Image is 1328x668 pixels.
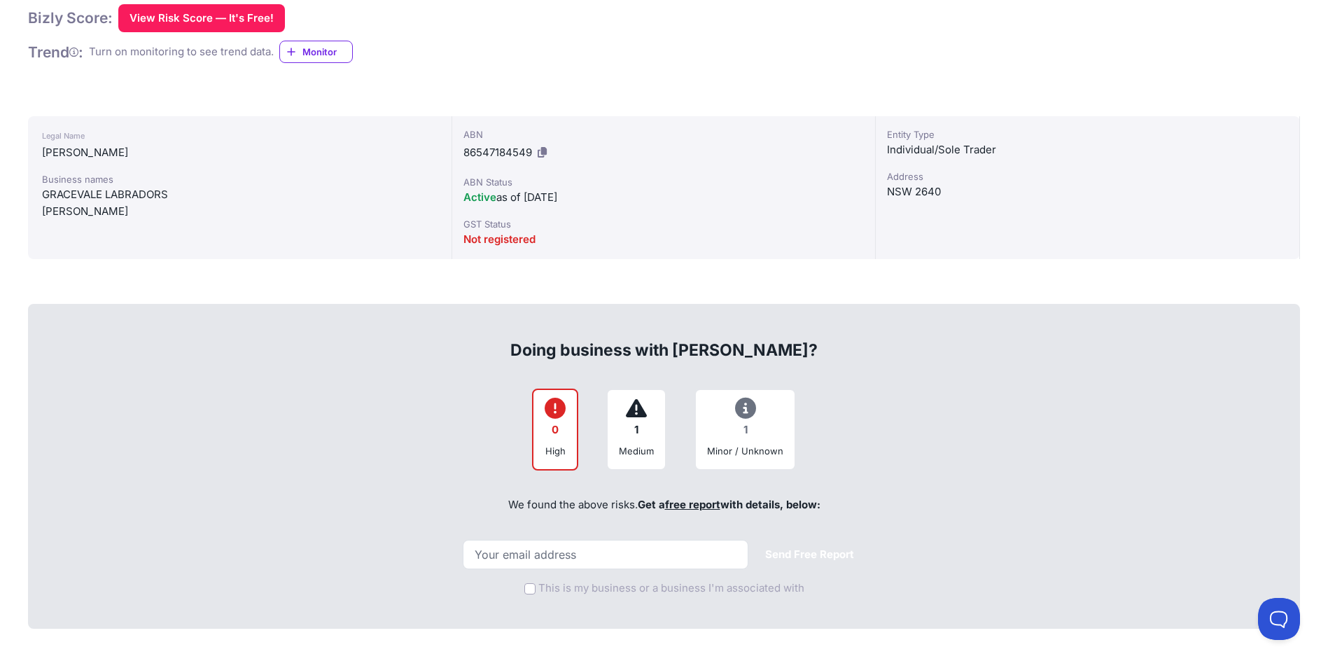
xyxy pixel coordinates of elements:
[42,144,438,161] div: [PERSON_NAME]
[89,44,274,60] div: Turn on monitoring to see trend data.
[638,498,820,511] span: Get a with details, below:
[463,146,532,159] span: 86547184549
[463,127,865,141] div: ABN
[463,175,865,189] div: ABN Status
[545,444,566,458] div: High
[1258,598,1300,640] iframe: Toggle Customer Support
[28,8,113,27] h1: Bizly Score:
[43,482,1285,529] div: We found the above risks.
[42,203,438,220] div: [PERSON_NAME]
[887,141,1288,158] div: Individual/Sole Trader
[707,444,783,458] div: Minor / Unknown
[754,541,865,569] button: Send Free Report
[42,127,438,144] div: Legal Name
[707,417,783,444] div: 1
[43,316,1285,361] div: Doing business with [PERSON_NAME]?
[545,417,566,444] div: 0
[279,41,353,63] a: Monitor
[42,186,438,203] div: GRACEVALE LABRADORS
[463,232,536,246] span: Not registered
[887,169,1288,183] div: Address
[463,189,865,206] div: as of [DATE]
[887,183,1288,200] div: NSW 2640
[619,417,654,444] div: 1
[538,580,804,597] label: This is my business or a business I'm associated with
[463,190,496,204] span: Active
[887,127,1288,141] div: Entity Type
[463,217,865,231] div: GST Status
[118,4,285,32] button: View Risk Score — It's Free!
[42,172,438,186] div: Business names
[302,45,352,59] span: Monitor
[28,43,83,62] h1: Trend :
[619,444,654,458] div: Medium
[665,498,720,511] a: free report
[463,540,748,569] input: Your email address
